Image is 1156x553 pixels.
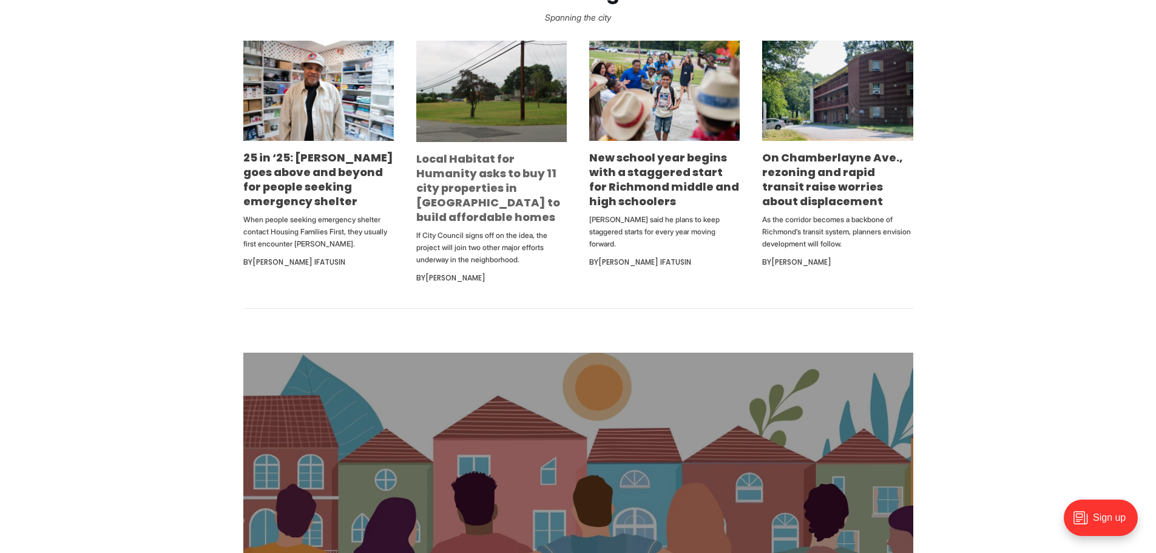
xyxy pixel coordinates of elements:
[243,41,394,141] img: 25 in ‘25: Rodney Hopkins goes above and beyond for people seeking emergency shelter
[243,255,394,270] div: By
[416,229,567,266] p: If City Council signs off on the idea, the project will join two other major efforts underway in ...
[416,271,567,285] div: By
[589,41,740,141] img: New school year begins with a staggered start for Richmond middle and high schoolers
[598,257,691,267] a: [PERSON_NAME] Ifatusin
[19,9,1137,26] p: Spanning the city
[425,273,485,283] a: [PERSON_NAME]
[762,255,913,270] div: By
[243,214,394,250] p: When people seeking emergency shelter contact Housing Families First, they usually first encounte...
[589,150,739,209] a: New school year begins with a staggered start for Richmond middle and high schoolers
[762,214,913,250] p: As the corridor becomes a backbone of Richmond’s transit system, planners envision development wi...
[1053,494,1156,553] iframe: portal-trigger
[762,41,913,141] img: On Chamberlayne Ave., rezoning and rapid transit raise worries about displacement
[416,151,560,225] a: Local Habitat for Humanity asks to buy 11 city properties in [GEOGRAPHIC_DATA] to build affordabl...
[252,257,345,267] a: [PERSON_NAME] Ifatusin
[771,257,831,267] a: [PERSON_NAME]
[416,41,567,142] img: Local Habitat for Humanity asks to buy 11 city properties in Northside to build affordable homes
[762,150,903,209] a: On Chamberlayne Ave., rezoning and rapid transit raise worries about displacement
[589,255,740,270] div: By
[589,214,740,250] p: [PERSON_NAME] said he plans to keep staggered starts for every year moving forward.
[243,150,393,209] a: 25 in ‘25: [PERSON_NAME] goes above and beyond for people seeking emergency shelter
